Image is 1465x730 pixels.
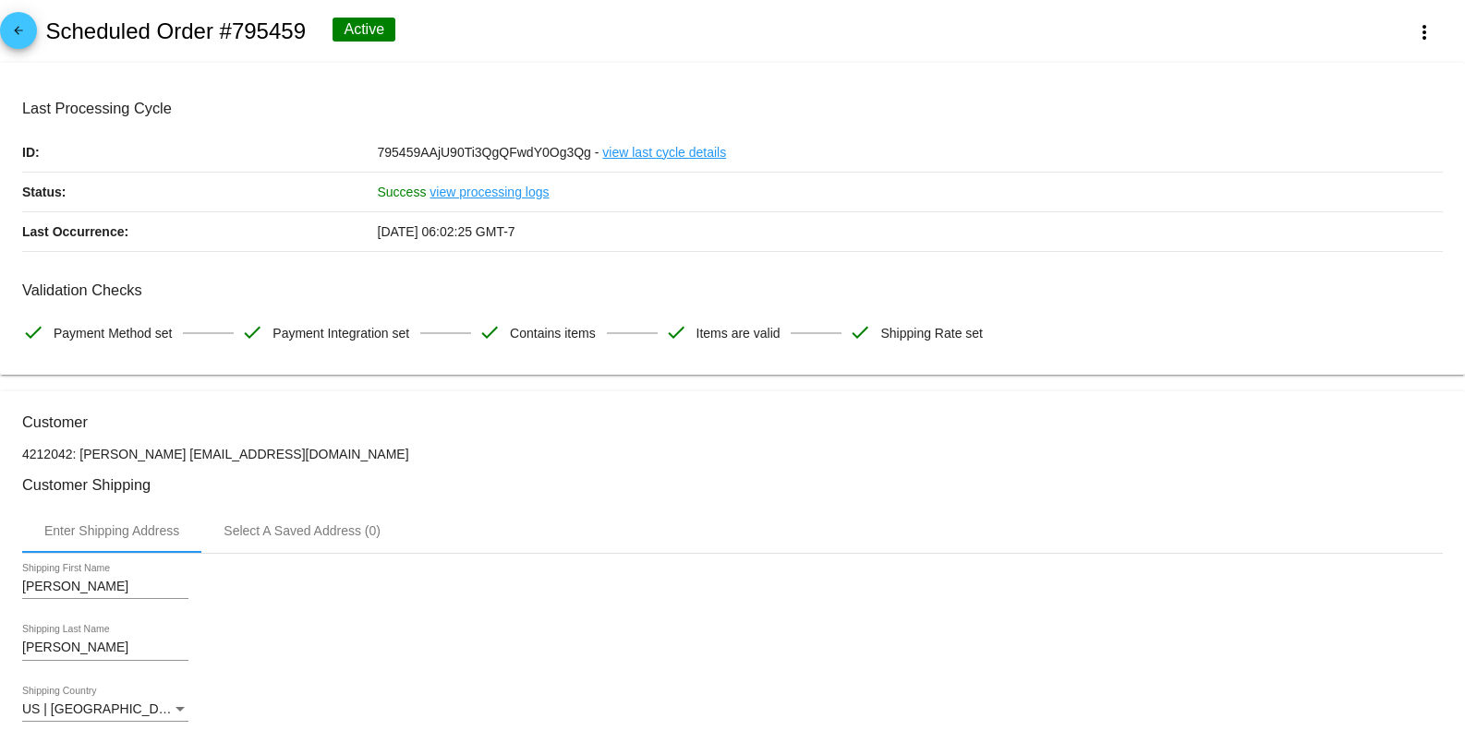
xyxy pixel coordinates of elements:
[272,314,409,353] span: Payment Integration set
[22,281,1443,299] h3: Validation Checks
[430,173,549,211] a: view processing logs
[22,212,378,251] p: Last Occurrence:
[45,18,306,44] h2: Scheduled Order #795459
[333,18,395,42] div: Active
[7,24,30,46] mat-icon: arrow_back
[22,133,378,172] p: ID:
[22,580,188,594] input: Shipping First Name
[22,702,188,717] mat-select: Shipping Country
[665,321,687,343] mat-icon: check
[510,314,596,353] span: Contains items
[22,447,1443,461] p: 4212042: [PERSON_NAME] [EMAIL_ADDRESS][DOMAIN_NAME]
[478,321,501,343] mat-icon: check
[22,701,186,716] span: US | [GEOGRAPHIC_DATA]
[22,413,1443,431] h3: Customer
[378,145,599,160] span: 795459AAjU90Ti3QgQFwdY0Og3Qg -
[224,523,381,538] div: Select A Saved Address (0)
[696,314,781,353] span: Items are valid
[378,185,427,199] span: Success
[22,640,188,655] input: Shipping Last Name
[22,476,1443,494] h3: Customer Shipping
[849,321,871,343] mat-icon: check
[54,314,172,353] span: Payment Method set
[22,173,378,211] p: Status:
[22,321,44,343] mat-icon: check
[22,100,1443,117] h3: Last Processing Cycle
[1413,21,1435,43] mat-icon: more_vert
[378,224,515,239] span: [DATE] 06:02:25 GMT-7
[602,133,726,172] a: view last cycle details
[44,523,179,538] div: Enter Shipping Address
[241,321,263,343] mat-icon: check
[880,314,983,353] span: Shipping Rate set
